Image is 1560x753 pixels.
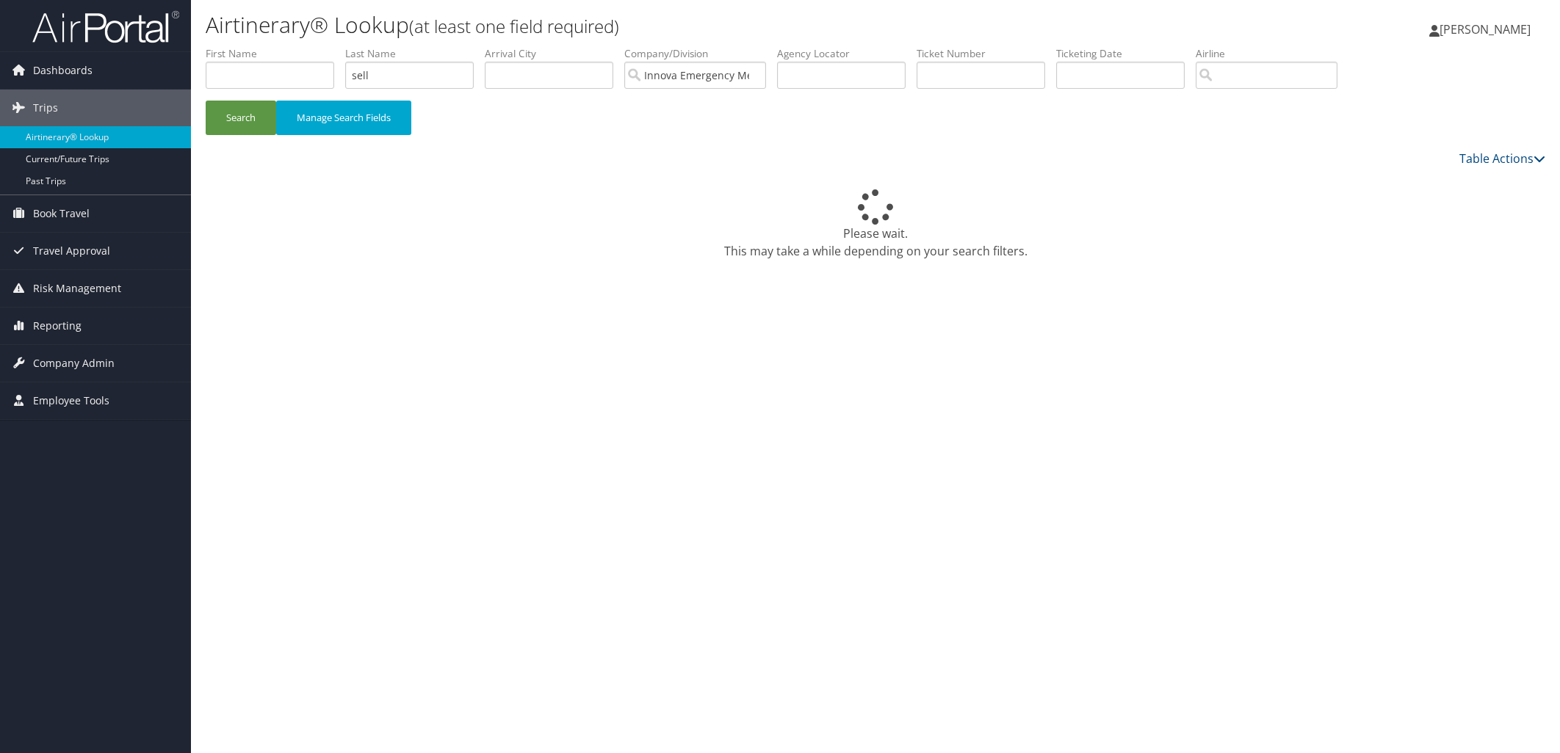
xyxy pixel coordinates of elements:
span: Dashboards [33,52,93,89]
label: Ticket Number [917,46,1056,61]
span: Travel Approval [33,233,110,269]
a: [PERSON_NAME] [1429,7,1545,51]
span: Company Admin [33,345,115,382]
label: Agency Locator [777,46,917,61]
div: Please wait. This may take a while depending on your search filters. [206,189,1545,260]
h1: Airtinerary® Lookup [206,10,1099,40]
label: Ticketing Date [1056,46,1196,61]
span: [PERSON_NAME] [1440,21,1531,37]
span: Trips [33,90,58,126]
label: Company/Division [624,46,777,61]
span: Risk Management [33,270,121,307]
span: Book Travel [33,195,90,232]
label: First Name [206,46,345,61]
span: Employee Tools [33,382,109,419]
label: Last Name [345,46,485,61]
a: Table Actions [1459,150,1545,167]
label: Arrival City [485,46,624,61]
span: Reporting [33,308,82,344]
button: Manage Search Fields [276,101,411,135]
img: airportal-logo.png [32,10,179,44]
small: (at least one field required) [409,14,619,38]
label: Airline [1196,46,1348,61]
button: Search [206,101,276,135]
